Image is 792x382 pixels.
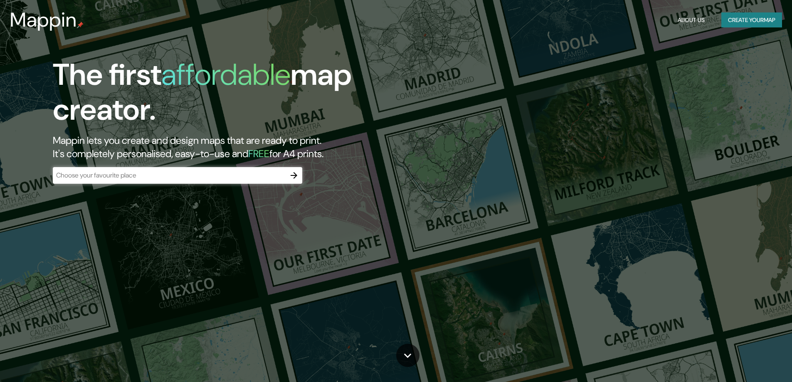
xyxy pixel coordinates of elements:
[53,57,449,134] h1: The first map creator.
[77,22,84,28] img: mappin-pin
[53,134,449,160] h2: Mappin lets you create and design maps that are ready to print. It's completely personalised, eas...
[248,147,269,160] h5: FREE
[53,170,286,180] input: Choose your favourite place
[674,12,708,28] button: About Us
[161,55,291,94] h1: affordable
[721,12,782,28] button: Create yourmap
[10,8,77,32] h3: Mappin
